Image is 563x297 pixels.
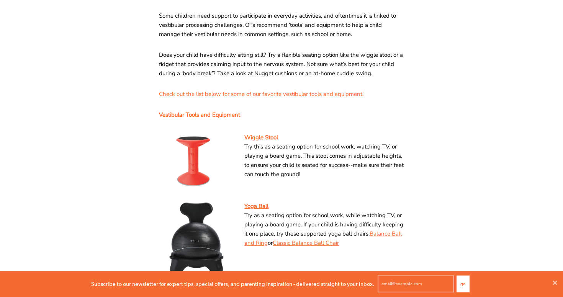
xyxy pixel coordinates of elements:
[159,111,240,119] span: Vestibular Tools and Equipment
[273,239,339,247] a: Classic Balance Ball Chair
[159,90,363,98] span: Check out the list below for some of our favorite vestibular tools and equipment!
[244,230,402,247] a: Balance Ball and Ring
[244,133,404,179] span: Try this as a seating option for school work, watching TV, or playing a board game. This stool co...
[159,11,404,39] span: Some children need support to participate in everyday activities, and oftentimes it is linked to ...
[244,201,404,247] span: Try as a seating option for school work, while watching TV, or playing a board game. If your chil...
[91,280,374,288] p: Subscribe to our newsletter for expert tips, special offers, and parenting inspiration - delivere...
[457,276,470,292] button: Go
[244,202,268,210] a: Yoga Ball
[244,134,278,141] a: Wiggle Stool
[378,276,454,292] input: email@example.com
[159,50,404,78] span: Does your child have difficulty sitting still? Try a flexible seating option like the wiggle stoo...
